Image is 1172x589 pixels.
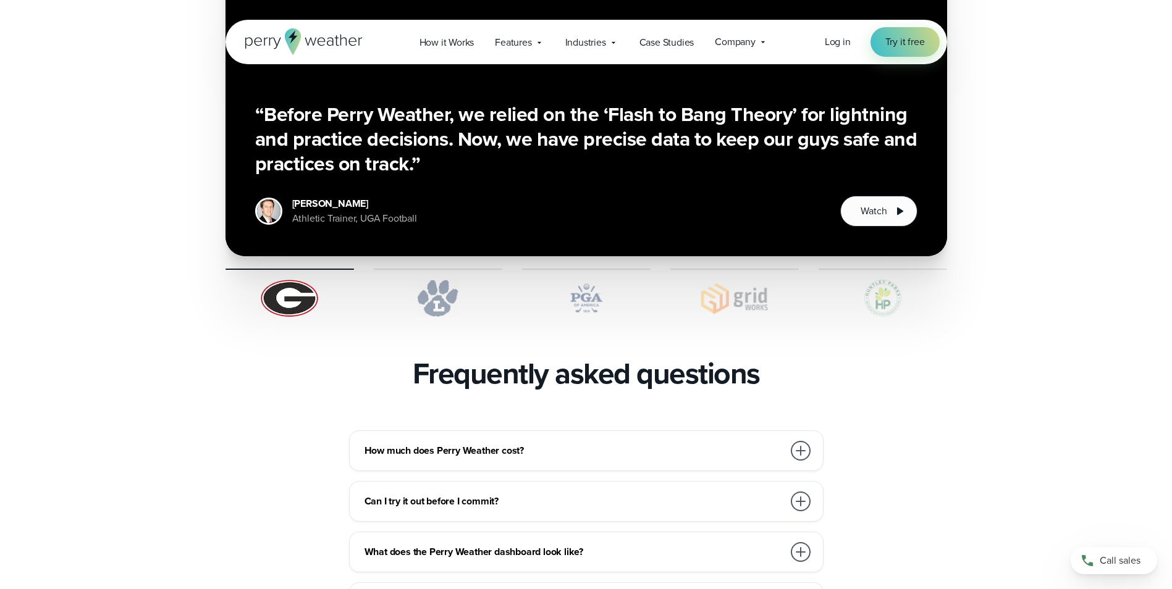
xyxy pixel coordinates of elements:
span: Call sales [1100,553,1140,568]
a: Call sales [1071,547,1157,574]
h3: Can I try it out before I commit? [365,494,783,509]
span: Industries [565,35,606,50]
img: Gridworks.svg [670,280,799,317]
a: Case Studies [629,30,705,55]
span: How it Works [419,35,474,50]
img: PGA.svg [522,280,651,317]
h2: Frequently asked questions [413,356,760,391]
h3: “Before Perry Weather, we relied on the ‘Flash to Bang Theory’ for lightning and practice decisio... [255,102,917,176]
button: Watch [840,196,917,227]
span: Company [715,35,756,49]
div: Athletic Trainer, UGA Football [292,211,417,226]
h3: What does the Perry Weather dashboard look like? [365,545,783,559]
a: How it Works [409,30,485,55]
a: Log in [825,35,851,49]
span: Watch [861,204,887,219]
h3: How much does Perry Weather cost? [365,443,783,458]
div: [PERSON_NAME] [292,196,417,211]
span: Case Studies [639,35,694,50]
a: Try it free [871,27,940,57]
span: Try it free [885,35,925,49]
span: Features [495,35,531,50]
